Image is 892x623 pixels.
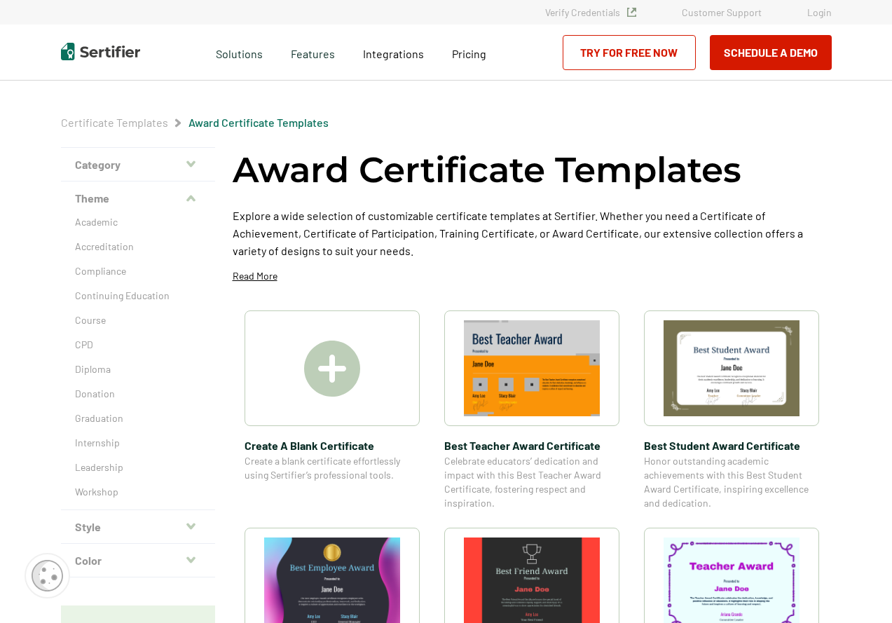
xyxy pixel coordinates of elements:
[644,437,819,454] span: Best Student Award Certificate​
[75,460,201,474] a: Leadership
[444,454,619,510] span: Celebrate educators’ dedication and impact with this Best Teacher Award Certificate, fostering re...
[233,147,741,193] h1: Award Certificate Templates
[61,182,215,215] button: Theme
[61,544,215,577] button: Color
[304,341,360,397] img: Create A Blank Certificate
[644,454,819,510] span: Honor outstanding academic achievements with this Best Student Award Certificate, inspiring excel...
[233,207,832,259] p: Explore a wide selection of customizable certificate templates at Sertifier. Whether you need a C...
[75,338,201,352] a: CPD
[75,387,201,401] a: Donation
[627,8,636,17] img: Verified
[363,43,424,61] a: Integrations
[363,47,424,60] span: Integrations
[188,116,329,130] span: Award Certificate Templates
[563,35,696,70] a: Try for Free Now
[61,215,215,510] div: Theme
[75,289,201,303] a: Continuing Education
[822,556,892,623] iframe: Chat Widget
[452,43,486,61] a: Pricing
[75,485,201,499] a: Workshop
[61,510,215,544] button: Style
[61,116,329,130] div: Breadcrumb
[464,320,600,416] img: Best Teacher Award Certificate​
[444,437,619,454] span: Best Teacher Award Certificate​
[807,6,832,18] a: Login
[452,47,486,60] span: Pricing
[444,310,619,510] a: Best Teacher Award Certificate​Best Teacher Award Certificate​Celebrate educators’ dedication and...
[75,411,201,425] a: Graduation
[682,6,762,18] a: Customer Support
[75,240,201,254] a: Accreditation
[233,269,277,283] p: Read More
[710,35,832,70] button: Schedule a Demo
[61,43,140,60] img: Sertifier | Digital Credentialing Platform
[75,362,201,376] a: Diploma
[644,310,819,510] a: Best Student Award Certificate​Best Student Award Certificate​Honor outstanding academic achievem...
[75,215,201,229] a: Academic
[216,43,263,61] span: Solutions
[75,436,201,450] a: Internship
[32,560,63,591] img: Cookie Popup Icon
[664,320,800,416] img: Best Student Award Certificate​
[245,454,420,482] span: Create a blank certificate effortlessly using Sertifier’s professional tools.
[188,116,329,129] a: Award Certificate Templates
[291,43,335,61] span: Features
[61,116,168,130] span: Certificate Templates
[75,264,201,278] a: Compliance
[545,6,636,18] a: Verify Credentials
[61,116,168,129] a: Certificate Templates
[245,437,420,454] span: Create A Blank Certificate
[61,148,215,182] button: Category
[75,313,201,327] a: Course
